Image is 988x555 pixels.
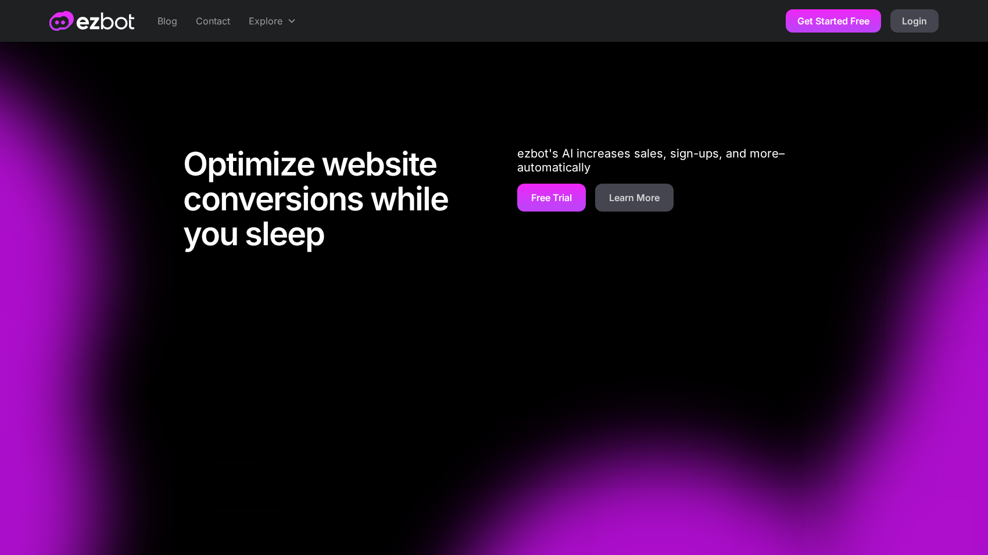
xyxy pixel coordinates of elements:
[595,184,674,212] a: Learn More
[183,146,471,257] h1: Optimize website conversions while you sleep
[49,11,134,31] a: home
[517,146,805,174] p: ezbot's AI increases sales, sign-ups, and more–automatically
[786,9,881,33] a: Get Started Free
[890,9,939,33] a: Login
[517,184,586,212] a: Free Trial
[249,14,282,28] div: Explore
